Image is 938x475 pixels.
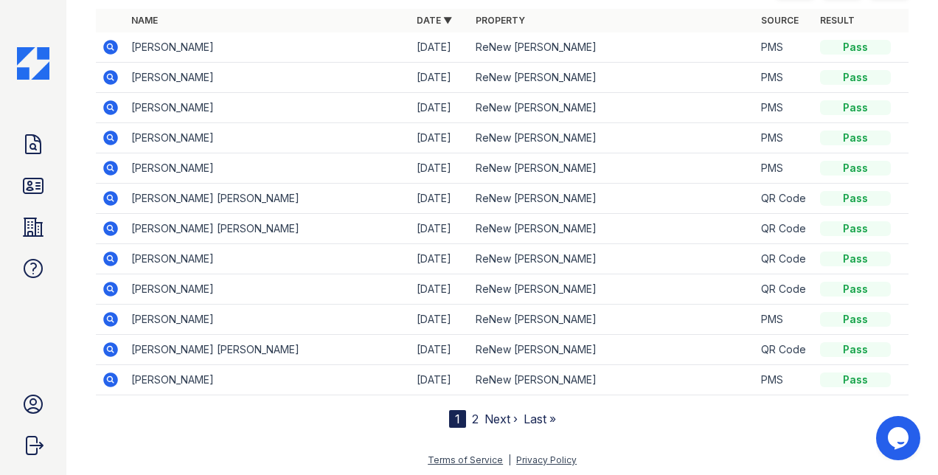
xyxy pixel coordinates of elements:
a: Result [820,15,855,26]
td: ReNew [PERSON_NAME] [470,305,755,335]
td: PMS [755,63,814,93]
td: [PERSON_NAME] [125,32,411,63]
td: QR Code [755,274,814,305]
td: PMS [755,32,814,63]
td: [PERSON_NAME] [125,123,411,153]
td: [DATE] [411,274,470,305]
div: Pass [820,191,891,206]
td: [PERSON_NAME] [125,153,411,184]
td: QR Code [755,335,814,365]
td: ReNew [PERSON_NAME] [470,365,755,395]
td: QR Code [755,214,814,244]
td: [DATE] [411,123,470,153]
td: [PERSON_NAME] [125,305,411,335]
td: [DATE] [411,335,470,365]
td: [DATE] [411,244,470,274]
td: PMS [755,93,814,123]
a: Terms of Service [428,454,503,465]
td: ReNew [PERSON_NAME] [470,214,755,244]
td: PMS [755,123,814,153]
td: ReNew [PERSON_NAME] [470,32,755,63]
iframe: chat widget [876,416,923,460]
td: PMS [755,305,814,335]
div: Pass [820,100,891,115]
td: ReNew [PERSON_NAME] [470,335,755,365]
td: [DATE] [411,365,470,395]
a: Date ▼ [417,15,452,26]
td: [PERSON_NAME] [PERSON_NAME] [125,335,411,365]
td: [PERSON_NAME] [125,274,411,305]
td: [DATE] [411,305,470,335]
div: 1 [449,410,466,428]
td: QR Code [755,244,814,274]
td: [DATE] [411,184,470,214]
td: [DATE] [411,153,470,184]
div: Pass [820,282,891,297]
td: [DATE] [411,32,470,63]
div: Pass [820,221,891,236]
div: Pass [820,372,891,387]
td: ReNew [PERSON_NAME] [470,274,755,305]
a: Last » [524,412,556,426]
td: PMS [755,365,814,395]
div: Pass [820,70,891,85]
td: ReNew [PERSON_NAME] [470,244,755,274]
td: ReNew [PERSON_NAME] [470,153,755,184]
td: [DATE] [411,214,470,244]
div: Pass [820,312,891,327]
div: Pass [820,252,891,266]
div: Pass [820,131,891,145]
a: Name [131,15,158,26]
td: ReNew [PERSON_NAME] [470,184,755,214]
td: [DATE] [411,63,470,93]
td: PMS [755,153,814,184]
a: Privacy Policy [516,454,577,465]
td: [PERSON_NAME] [125,244,411,274]
a: Next › [484,412,518,426]
td: ReNew [PERSON_NAME] [470,123,755,153]
td: [PERSON_NAME] [125,93,411,123]
td: [DATE] [411,93,470,123]
a: 2 [472,412,479,426]
a: Property [476,15,525,26]
td: ReNew [PERSON_NAME] [470,63,755,93]
a: Source [761,15,799,26]
div: Pass [820,161,891,176]
td: ReNew [PERSON_NAME] [470,93,755,123]
td: [PERSON_NAME] [PERSON_NAME] [125,184,411,214]
td: [PERSON_NAME] [125,365,411,395]
td: QR Code [755,184,814,214]
div: Pass [820,40,891,55]
td: [PERSON_NAME] [125,63,411,93]
div: Pass [820,342,891,357]
td: [PERSON_NAME] [PERSON_NAME] [125,214,411,244]
div: | [508,454,511,465]
img: CE_Icon_Blue-c292c112584629df590d857e76928e9f676e5b41ef8f769ba2f05ee15b207248.png [17,47,49,80]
